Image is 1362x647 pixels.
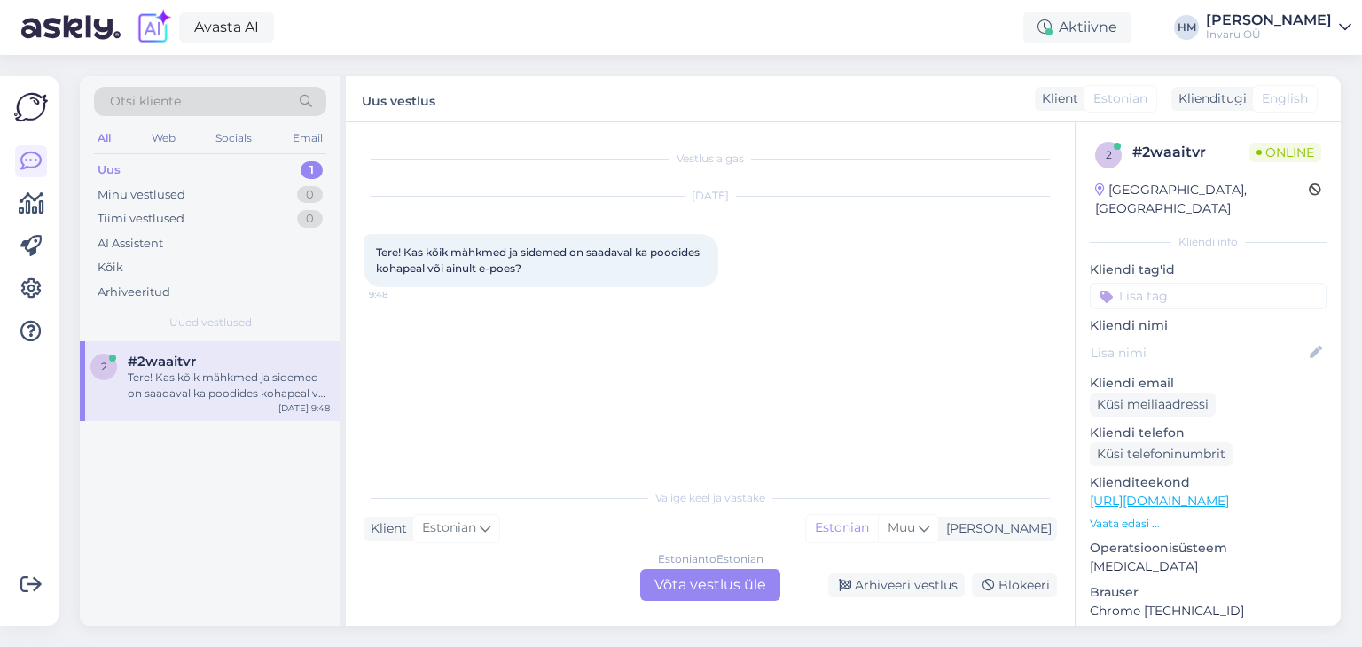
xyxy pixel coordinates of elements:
[128,354,196,370] span: #2waaitvr
[301,161,323,179] div: 1
[179,12,274,43] a: Avasta AI
[278,401,330,415] div: [DATE] 9:48
[1206,27,1332,42] div: Invaru OÜ
[110,92,181,111] span: Otsi kliente
[658,551,763,567] div: Estonian to Estonian
[1106,148,1112,161] span: 2
[364,188,1057,204] div: [DATE]
[212,127,255,150] div: Socials
[135,9,172,46] img: explore-ai
[1090,602,1327,620] p: Chrome [TECHNICAL_ID]
[1090,234,1327,250] div: Kliendi info
[1090,473,1327,492] p: Klienditeekond
[1171,90,1247,108] div: Klienditugi
[640,569,780,601] div: Võta vestlus üle
[98,161,121,179] div: Uus
[1090,583,1327,602] p: Brauser
[1090,442,1233,466] div: Küsi telefoninumbrit
[1090,374,1327,393] p: Kliendi email
[1090,516,1327,532] p: Vaata edasi ...
[98,235,163,253] div: AI Assistent
[98,259,123,277] div: Kõik
[148,127,179,150] div: Web
[289,127,326,150] div: Email
[422,518,476,538] span: Estonian
[364,519,407,538] div: Klient
[364,490,1057,506] div: Valige keel ja vastake
[1090,261,1327,279] p: Kliendi tag'id
[376,246,702,275] span: Tere! Kas kõik mähkmed ja sidemed on saadaval ka poodides kohapeal või ainult e-poes?
[888,519,915,535] span: Muu
[169,315,252,331] span: Uued vestlused
[369,288,435,301] span: 9:48
[806,515,878,542] div: Estonian
[828,573,965,597] div: Arhiveeri vestlus
[98,210,184,228] div: Tiimi vestlused
[1249,143,1321,162] span: Online
[14,90,48,124] img: Askly Logo
[1090,393,1216,417] div: Küsi meiliaadressi
[1174,15,1199,40] div: HM
[297,186,323,204] div: 0
[1206,13,1351,42] a: [PERSON_NAME]Invaru OÜ
[1090,316,1327,335] p: Kliendi nimi
[1090,424,1327,442] p: Kliendi telefon
[98,284,170,301] div: Arhiveeritud
[1023,12,1131,43] div: Aktiivne
[297,210,323,228] div: 0
[1206,13,1332,27] div: [PERSON_NAME]
[1035,90,1078,108] div: Klient
[362,87,435,111] label: Uus vestlus
[1090,539,1327,557] p: Operatsioonisüsteem
[1090,557,1327,576] p: [MEDICAL_DATA]
[1090,283,1327,309] input: Lisa tag
[939,519,1052,538] div: [PERSON_NAME]
[1091,343,1306,362] input: Lisa nimi
[1132,142,1249,163] div: # 2waaitvr
[101,360,107,373] span: 2
[1095,181,1309,218] div: [GEOGRAPHIC_DATA], [GEOGRAPHIC_DATA]
[98,186,185,204] div: Minu vestlused
[972,573,1057,597] div: Blokeeri
[94,127,114,150] div: All
[1262,90,1308,108] span: English
[1090,493,1229,509] a: [URL][DOMAIN_NAME]
[1093,90,1147,108] span: Estonian
[128,370,330,401] div: Tere! Kas kõik mähkmed ja sidemed on saadaval ka poodides kohapeal või ainult e-poes?
[364,151,1057,167] div: Vestlus algas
